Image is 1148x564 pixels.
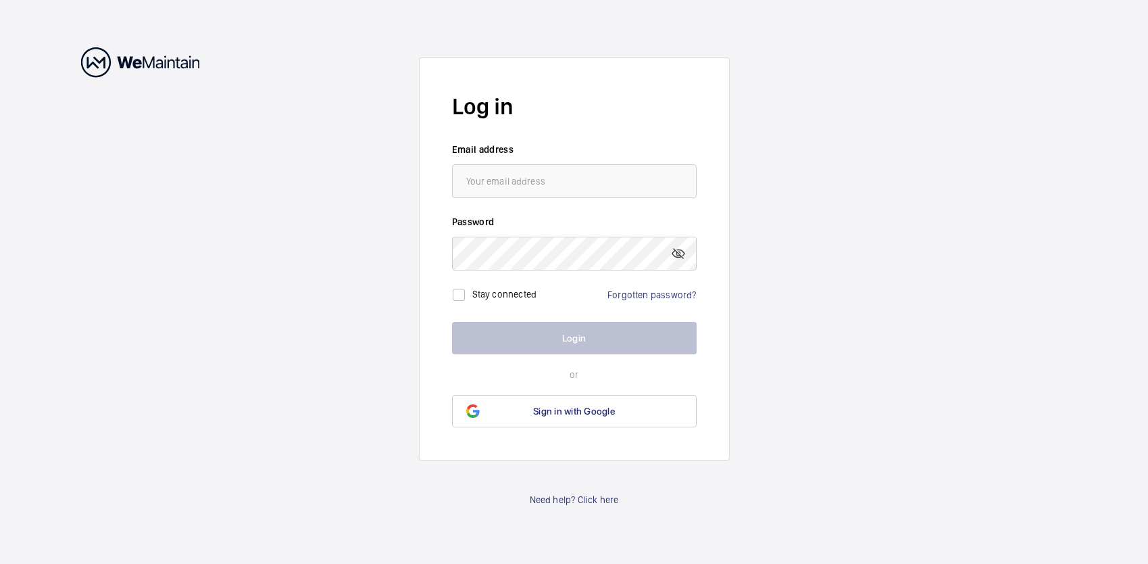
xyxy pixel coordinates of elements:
[452,215,697,229] label: Password
[452,164,697,198] input: Your email address
[452,368,697,381] p: or
[452,322,697,354] button: Login
[472,289,537,300] label: Stay connected
[533,406,615,417] span: Sign in with Google
[452,91,697,122] h2: Log in
[452,143,697,156] label: Email address
[607,289,696,300] a: Forgotten password?
[530,493,619,507] a: Need help? Click here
